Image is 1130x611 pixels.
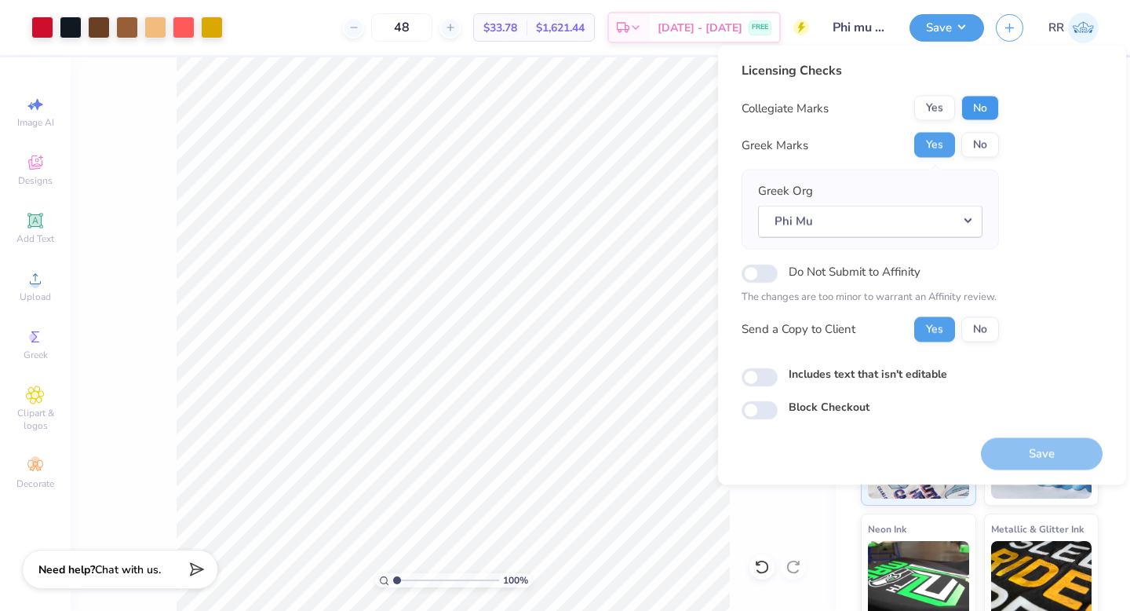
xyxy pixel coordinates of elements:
button: Yes [914,133,955,158]
button: No [961,316,999,342]
span: Greek [24,349,48,361]
span: [DATE] - [DATE] [658,20,742,36]
button: Save [909,14,984,42]
button: No [961,96,999,121]
button: Phi Mu [758,205,982,237]
input: – – [371,13,432,42]
div: Greek Marks [742,136,808,154]
span: FREE [752,22,768,33]
button: No [961,133,999,158]
a: RR [1048,13,1099,43]
span: Chat with us. [95,562,161,577]
span: Metallic & Glitter Ink [991,521,1084,537]
label: Block Checkout [789,398,869,415]
label: Greek Org [758,182,813,200]
span: $1,621.44 [536,20,585,36]
div: Collegiate Marks [742,99,829,117]
img: Rigil Kent Ricardo [1068,13,1099,43]
span: Designs [18,174,53,187]
label: Includes text that isn't editable [789,365,947,382]
div: Licensing Checks [742,61,999,80]
div: Send a Copy to Client [742,320,855,338]
span: 100 % [503,573,528,587]
span: Add Text [16,232,54,245]
span: $33.78 [483,20,517,36]
span: Upload [20,291,51,303]
p: The changes are too minor to warrant an Affinity review. [742,290,999,305]
input: Untitled Design [821,12,898,43]
span: Image AI [17,116,54,129]
label: Do Not Submit to Affinity [789,262,920,282]
button: Yes [914,316,955,342]
span: Clipart & logos [8,407,63,432]
button: Yes [914,96,955,121]
span: Neon Ink [868,521,906,537]
strong: Need help? [38,562,95,577]
span: RR [1048,19,1064,37]
span: Decorate [16,477,54,490]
